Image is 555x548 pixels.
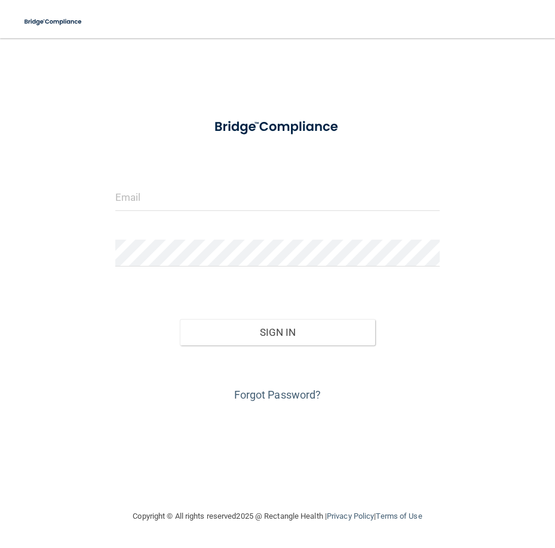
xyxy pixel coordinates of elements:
img: bridge_compliance_login_screen.278c3ca4.svg [201,110,354,144]
input: Email [115,184,440,211]
a: Privacy Policy [327,512,374,521]
a: Forgot Password? [234,388,321,401]
a: Terms of Use [376,512,422,521]
button: Sign In [180,319,375,345]
div: Copyright © All rights reserved 2025 @ Rectangle Health | | [60,497,496,535]
img: bridge_compliance_login_screen.278c3ca4.svg [18,10,89,34]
